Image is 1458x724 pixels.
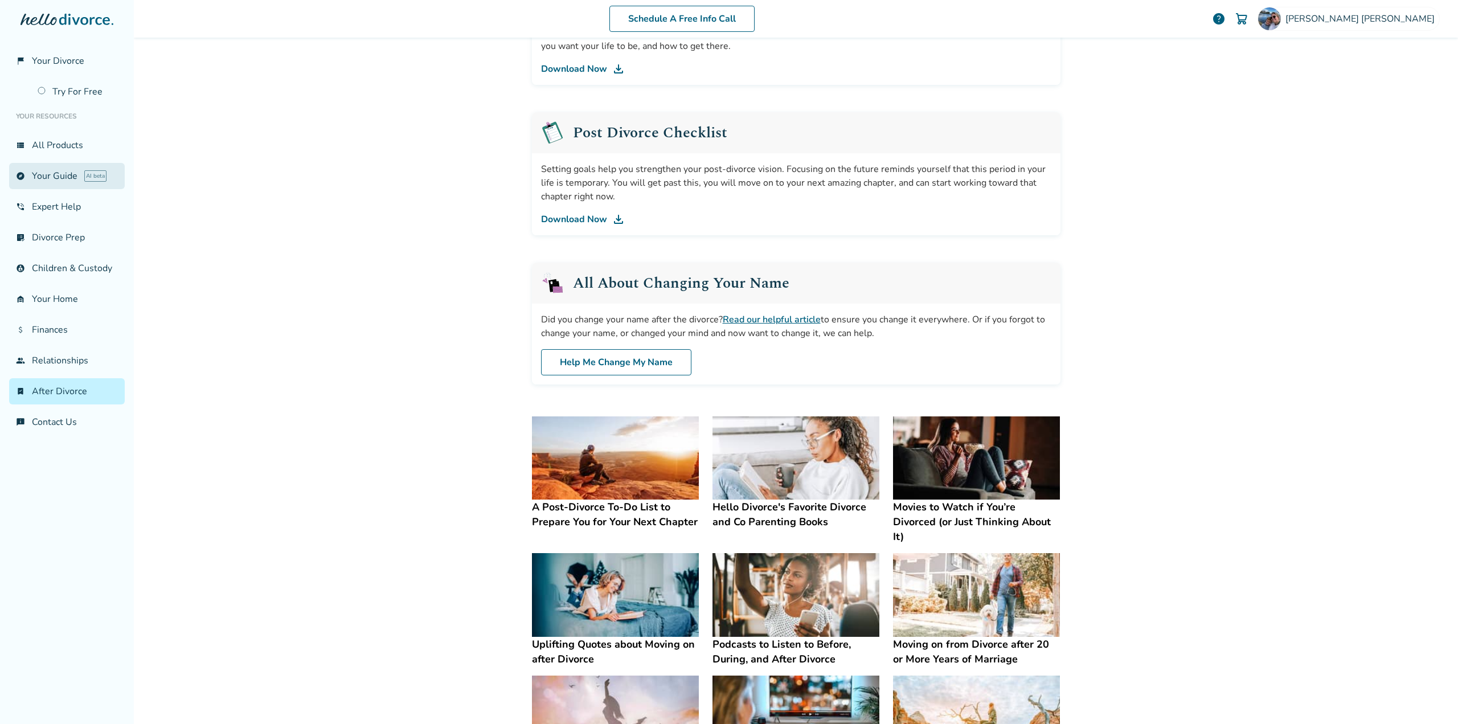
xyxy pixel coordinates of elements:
[16,141,25,150] span: view_list
[16,264,25,273] span: account_child
[573,125,727,140] h2: Post Divorce Checklist
[16,356,25,365] span: group
[893,637,1060,666] h4: Moving on from Divorce after 20 or More Years of Marriage
[9,105,125,128] li: Your Resources
[1401,669,1458,724] iframe: Chat Widget
[31,79,125,105] a: Try For Free
[16,171,25,181] span: explore
[893,553,1060,637] img: Moving on from Divorce after 20 or More Years of Marriage
[612,62,625,76] img: DL
[16,418,25,427] span: chat_info
[1258,7,1281,30] img: Jennifer Keating
[532,637,699,666] h4: Uplifting Quotes about Moving on after Divorce
[573,276,789,291] h2: All About Changing Your Name
[9,409,125,435] a: chat_infoContact Us
[712,553,879,666] a: Podcasts to Listen to Before, During, and After DivorcePodcasts to Listen to Before, During, and ...
[893,553,1060,666] a: Moving on from Divorce after 20 or More Years of MarriageMoving on from Divorce after 20 or More ...
[712,416,879,530] a: Hello Divorce's Favorite Divorce and Co Parenting BooksHello Divorce's Favorite Divorce and Co Pa...
[541,349,691,375] a: Help Me Change My Name
[532,416,699,530] a: A Post-Divorce To-Do List to Prepare You for Your Next ChapterA Post-Divorce To-Do List to Prepar...
[712,416,879,500] img: Hello Divorce's Favorite Divorce and Co Parenting Books
[16,233,25,242] span: list_alt_check
[16,387,25,396] span: bookmark_check
[893,416,1060,500] img: Movies to Watch if You’re Divorced (or Just Thinking About It)
[84,170,107,182] span: AI beta
[723,313,821,326] a: Read our helpful article
[9,194,125,220] a: phone_in_talkExpert Help
[541,313,1051,340] div: Did you change your name after the divorce? to ensure you change it everywhere. Or if you forgot ...
[541,212,1051,226] a: Download Now
[16,202,25,211] span: phone_in_talk
[712,553,879,637] img: Podcasts to Listen to Before, During, and After Divorce
[712,637,879,666] h4: Podcasts to Listen to Before, During, and After Divorce
[541,272,564,294] img: Name Change
[532,416,699,500] img: A Post-Divorce To-Do List to Prepare You for Your Next Chapter
[9,286,125,312] a: garage_homeYour Home
[9,163,125,189] a: exploreYour GuideAI beta
[893,416,1060,545] a: Movies to Watch if You’re Divorced (or Just Thinking About It)Movies to Watch if You’re Divorced ...
[9,378,125,404] a: bookmark_checkAfter Divorce
[541,121,564,144] img: Goal Setting Worksheet
[16,56,25,66] span: flag_2
[541,162,1051,203] div: Setting goals help you strengthen your post-divorce vision. Focusing on the future reminds yourse...
[32,55,84,67] span: Your Divorce
[532,553,699,637] img: Uplifting Quotes about Moving on after Divorce
[9,347,125,374] a: groupRelationships
[532,553,699,666] a: Uplifting Quotes about Moving on after DivorceUplifting Quotes about Moving on after Divorce
[16,294,25,304] span: garage_home
[9,132,125,158] a: view_listAll Products
[541,62,1051,76] a: Download Now
[9,48,125,74] a: flag_2Your Divorce
[612,212,625,226] img: DL
[893,500,1060,544] h4: Movies to Watch if You’re Divorced (or Just Thinking About It)
[712,500,879,529] h4: Hello Divorce's Favorite Divorce and Co Parenting Books
[609,6,755,32] a: Schedule A Free Info Call
[1285,13,1439,25] span: [PERSON_NAME] [PERSON_NAME]
[1212,12,1226,26] a: help
[9,224,125,251] a: list_alt_checkDivorce Prep
[1235,12,1248,26] img: Cart
[16,325,25,334] span: attach_money
[532,500,699,529] h4: A Post-Divorce To-Do List to Prepare You for Your Next Chapter
[9,255,125,281] a: account_childChildren & Custody
[9,317,125,343] a: attach_moneyFinances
